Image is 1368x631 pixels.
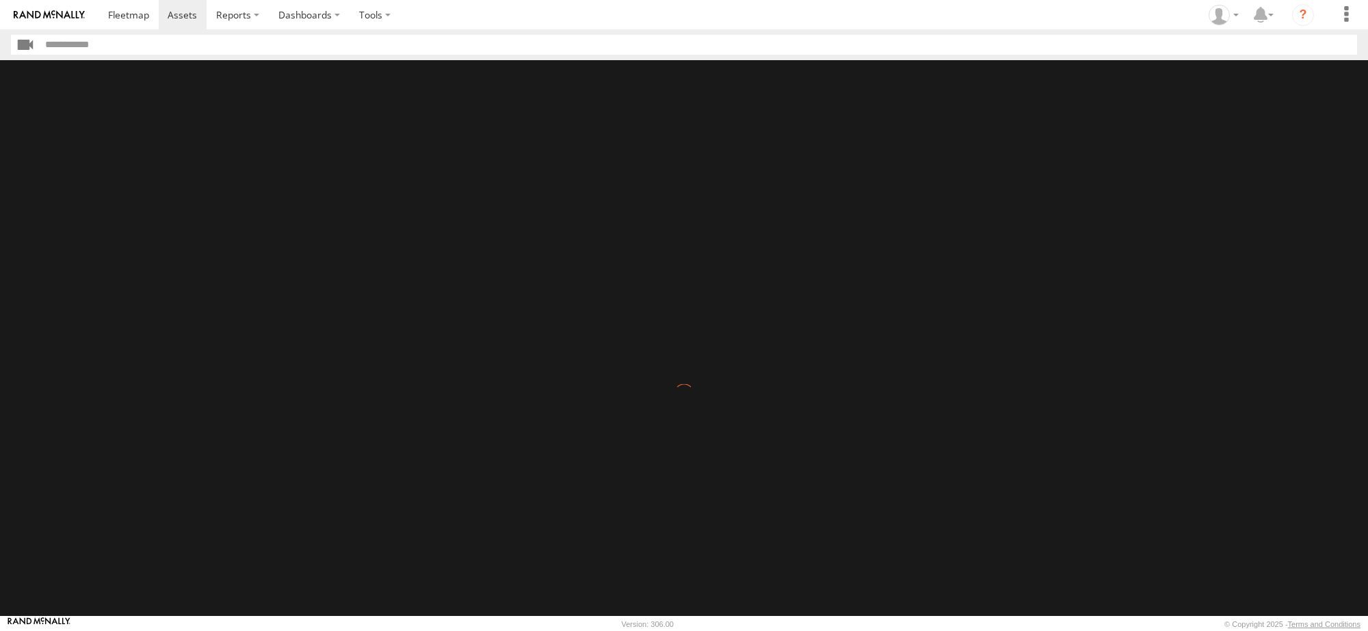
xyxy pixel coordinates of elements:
[14,10,85,20] img: rand-logo.svg
[1288,620,1360,628] a: Terms and Conditions
[1204,5,1244,25] div: Nick King
[8,617,70,631] a: Visit our Website
[622,620,674,628] div: Version: 306.00
[1292,4,1314,26] i: ?
[1224,620,1360,628] div: © Copyright 2025 -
